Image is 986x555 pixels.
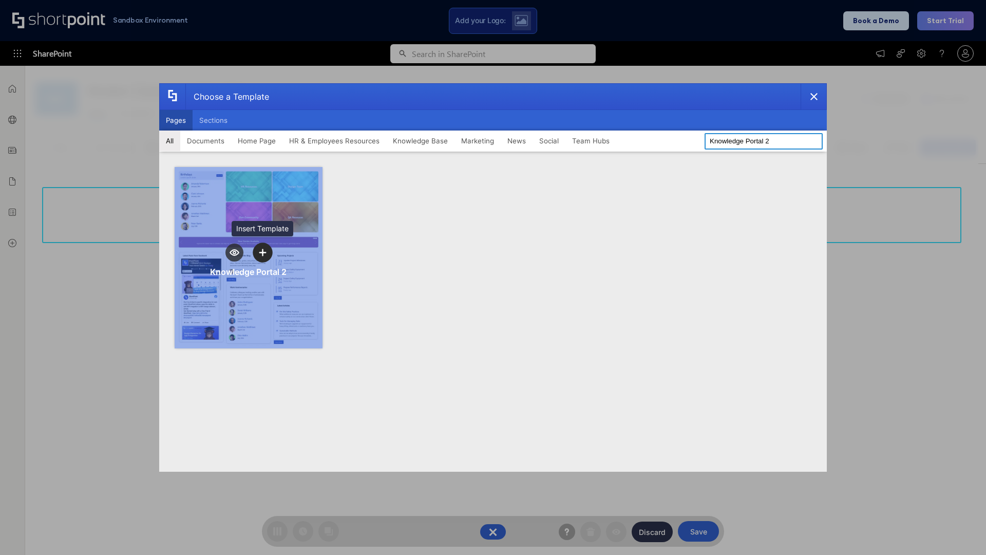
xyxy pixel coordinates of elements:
button: Marketing [454,131,501,151]
button: News [501,131,533,151]
iframe: Chat Widget [935,506,986,555]
div: template selector [159,83,827,472]
button: Pages [159,110,193,131]
input: Search [705,133,823,150]
button: HR & Employees Resources [282,131,386,151]
button: Documents [180,131,231,151]
button: Social [533,131,565,151]
div: Knowledge Portal 2 [210,267,287,277]
button: Home Page [231,131,282,151]
button: Sections [193,110,234,131]
button: Team Hubs [565,131,616,151]
button: Knowledge Base [386,131,454,151]
button: All [159,131,180,151]
div: Choose a Template [185,84,269,109]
